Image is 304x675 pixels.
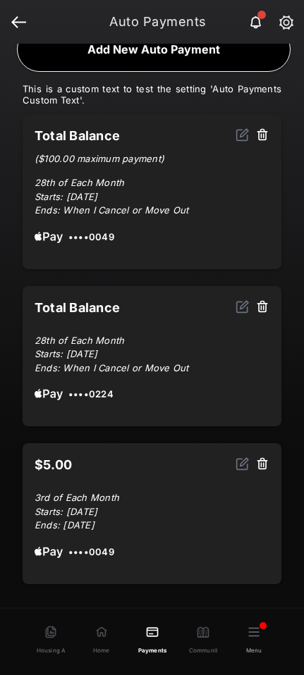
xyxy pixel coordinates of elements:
a: Community [178,614,229,667]
strong: Total Balance [35,128,120,143]
span: •••• 0224 [68,388,114,402]
div: This is a custom text to test the setting 'Auto Payments Custom Text'. [23,83,281,106]
span: 3rd of Each Month [35,492,119,503]
img: svg+xml;base64,PHN2ZyB2aWV3Qm94PSIwIDAgMjQgMjQiIHdpZHRoPSIxNiIgaGVpZ2h0PSIxNiIgZmlsbD0ibm9uZSIgeG... [236,128,250,142]
span: Ends: When I Cancel or Move Out [35,362,189,373]
span: •••• 0049 [68,545,114,559]
img: svg+xml;base64,PHN2ZyB2aWV3Qm94PSIwIDAgMjQgMjQiIHdpZHRoPSIxNiIgaGVpZ2h0PSIxNiIgZmlsbD0ibm9uZSIgeG... [236,457,250,471]
span: •••• 0049 [68,230,114,244]
strong: Total Balance [35,300,120,315]
strong: $5.00 [35,457,72,472]
button: Add New Auto Payment [17,27,291,72]
span: Starts: [DATE] [35,506,97,517]
span: Starts: [DATE] [35,191,97,202]
span: Home [93,639,110,655]
img: svg+xml;base64,PHN2ZyB2aWV3Qm94PSIwIDAgMjQgMjQiIHdpZHRoPSIxNiIgaGVpZ2h0PSIxNiIgZmlsbD0ibm9uZSIgeG... [236,299,250,314]
strong: Auto Payments [23,16,293,28]
span: 28th of Each Month [35,177,124,188]
span: Starts: [DATE] [35,348,97,359]
span: Payments [138,639,166,655]
button: Menu [229,614,279,666]
span: Community [189,639,217,655]
a: Home [76,614,127,667]
span: Menu [246,639,262,655]
span: ( $100.00 maximum payment ) [35,153,164,164]
span: Ends: When I Cancel or Move Out [35,204,189,216]
a: Payments [127,614,178,667]
span: 28th of Each Month [35,335,124,346]
span: Housing Agreement Options [37,639,65,655]
span: Ends: [DATE] [35,519,95,531]
a: Housing Agreement Options [25,614,76,667]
